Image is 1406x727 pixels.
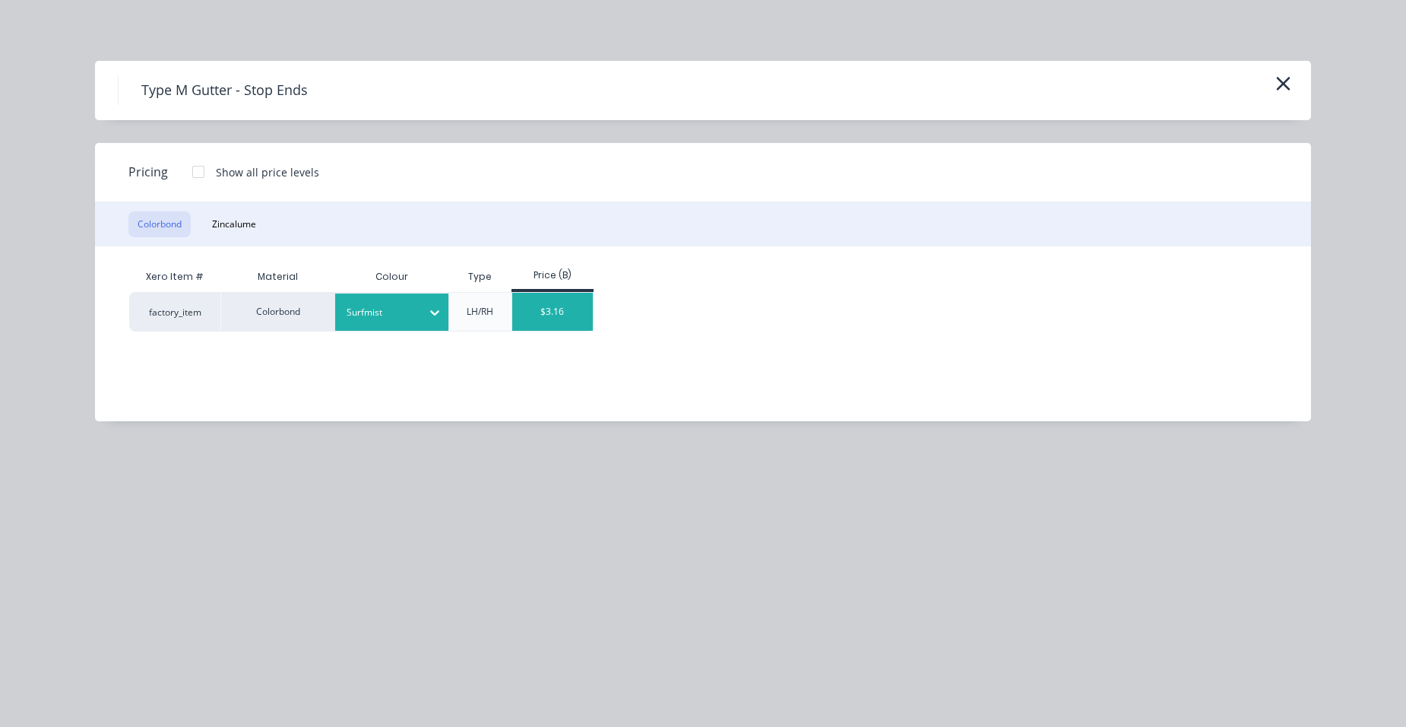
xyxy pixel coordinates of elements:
[128,211,191,237] button: Colorbond
[129,292,220,332] div: factory_item
[129,262,220,292] div: Xero Item #
[118,76,331,105] h4: Type M Gutter - Stop Ends
[334,262,448,292] div: Colour
[220,292,334,332] div: Colorbond
[467,305,493,319] div: LH/RH
[511,268,594,282] div: Price (B)
[216,164,319,180] div: Show all price levels
[220,262,334,292] div: Material
[456,258,504,296] div: Type
[128,163,168,181] span: Pricing
[512,293,594,331] div: $3.16
[203,211,265,237] button: Zincalume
